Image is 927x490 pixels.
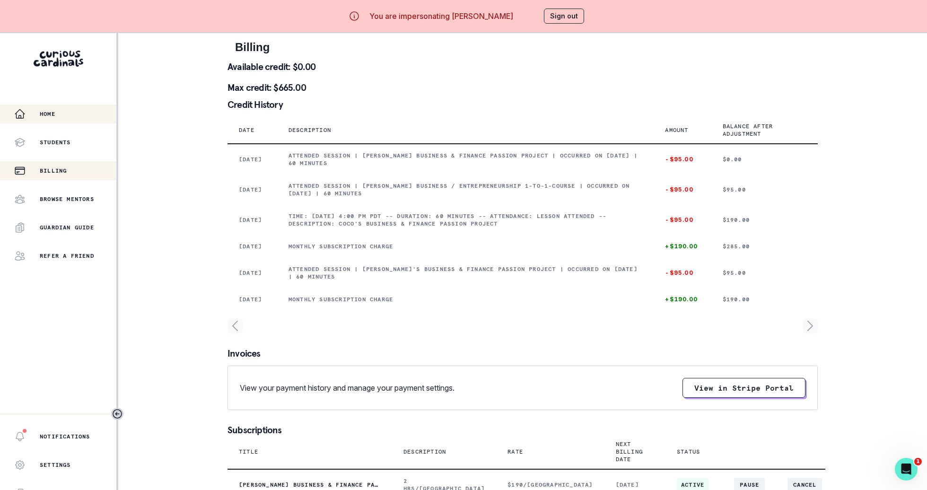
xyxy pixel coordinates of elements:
p: Balance after adjustment [723,122,795,138]
p: You are impersonating [PERSON_NAME] [369,10,513,22]
button: Sign out [544,9,584,24]
p: Date [239,126,254,134]
p: -$95.00 [665,186,700,193]
p: Next Billing Date [616,440,643,463]
p: Billing [40,167,67,175]
p: [DATE] [616,481,654,489]
p: Monthly subscription charge [289,296,643,303]
p: +$190.00 [665,243,700,250]
p: Home [40,110,55,118]
p: Subscriptions [227,425,818,435]
p: Max credit: $665.00 [227,83,818,92]
p: Description [403,448,446,455]
iframe: Intercom live chat [895,458,918,481]
p: Rate [507,448,523,455]
span: 1 [914,458,922,465]
p: Monthly subscription charge [289,243,643,250]
p: [DATE] [239,269,266,277]
p: Title [239,448,258,455]
p: -$95.00 [665,216,700,224]
p: [DATE] [239,156,266,163]
p: Available credit: $0.00 [227,62,818,71]
p: Students [40,139,71,146]
p: Status [677,448,700,455]
p: View your payment history and manage your payment settings. [240,382,455,394]
p: Guardian Guide [40,224,94,231]
p: [DATE] [239,296,266,303]
p: $190/[GEOGRAPHIC_DATA] [507,481,593,489]
p: -$95.00 [665,269,700,277]
p: Refer a friend [40,252,94,260]
p: Attended session | [PERSON_NAME]'s Business & Finance Passion Project | Occurred on [DATE] | 60 m... [289,265,643,280]
button: Toggle sidebar [111,408,123,420]
p: Amount [665,126,688,134]
p: Description [289,126,331,134]
p: Invoices [227,349,818,358]
p: Credit History [227,100,818,109]
p: [DATE] [239,186,266,193]
p: $95.00 [723,186,806,193]
p: Attended session | [PERSON_NAME] Business & Finance Passion Project | Occurred on [DATE] | 60 min... [289,152,643,167]
p: [DATE] [239,216,266,224]
p: $190.00 [723,216,806,224]
p: Attended session | [PERSON_NAME] Business / Entrepreneurship 1-to-1-course | Occurred on [DATE] |... [289,182,643,197]
svg: page right [803,318,818,333]
button: View in Stripe Portal [682,378,805,398]
p: $0.00 [723,156,806,163]
p: Time: [DATE] 4:00 PM PDT -- Duration: 60 minutes -- Attendance: Lesson attended -- Description: C... [289,212,643,227]
p: $190.00 [723,296,806,303]
p: Browse Mentors [40,195,94,203]
p: $285.00 [723,243,806,250]
p: $95.00 [723,269,806,277]
svg: page left [227,318,243,333]
p: Notifications [40,433,90,440]
h2: Billing [235,41,810,54]
p: [PERSON_NAME] Business & Finance Passion Project [239,481,381,489]
p: [DATE] [239,243,266,250]
img: Curious Cardinals Logo [34,51,83,67]
p: -$95.00 [665,156,700,163]
p: +$190.00 [665,296,700,303]
p: Settings [40,461,71,469]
